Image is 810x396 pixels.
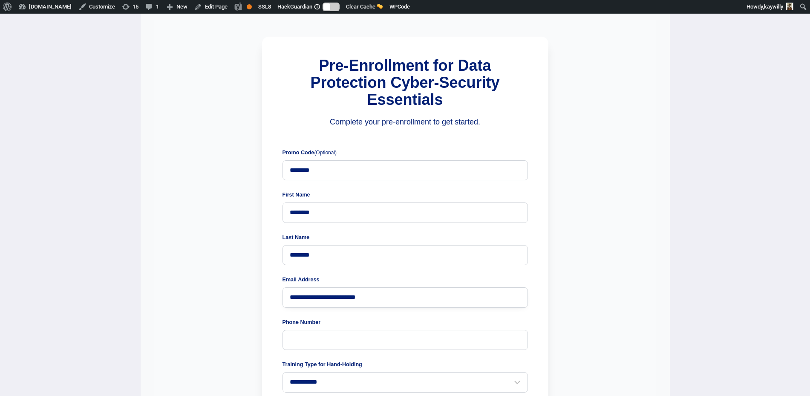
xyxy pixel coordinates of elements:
span: (Optional) [314,150,337,156]
span: Clear Cache [346,3,375,10]
img: 🧽 [377,3,383,9]
label: First Name [282,191,528,199]
label: Last Name [282,233,528,242]
label: Phone Number [282,318,528,327]
div: OK [247,4,252,9]
label: Email Address [282,275,528,284]
h1: Pre-Enrollment for Data Protection Cyber-Security Essentials [282,57,528,108]
span: kaywilly [764,3,783,10]
label: Promo Code [282,148,528,157]
label: Training Type for Hand-Holding [282,360,528,369]
p: Complete your pre-enrollment to get started. [282,116,528,128]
